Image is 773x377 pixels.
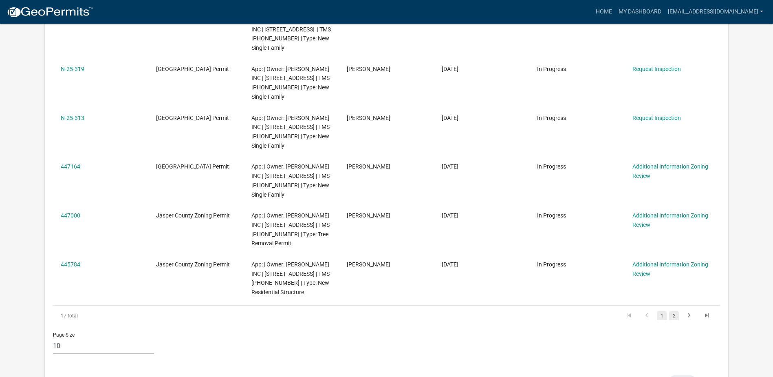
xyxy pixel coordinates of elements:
[668,309,680,323] li: page 2
[61,115,84,121] a: N-25-313
[632,66,681,72] a: Request Inspection
[442,212,458,219] span: 07/09/2025
[669,311,679,320] a: 2
[251,261,330,295] span: App: | Owner: D R HORTON INC | 653 CASTLE HILL Dr | TMS 091-02-00-146 | Type: New Residential Str...
[592,4,615,20] a: Home
[537,212,566,219] span: In Progress
[61,66,84,72] a: N-25-319
[347,212,390,219] span: Lisa Johnston
[251,163,330,197] span: App: | Owner: D R HORTON INC | 745 CASTLE HILL Dr | TMS 091-02-00-140 | Type: New Single Family
[657,311,667,320] a: 1
[442,66,458,72] span: 07/21/2025
[156,261,230,268] span: Jasper County Zoning Permit
[632,261,708,277] a: Additional Information Zoning Review
[442,163,458,170] span: 07/09/2025
[156,66,229,72] span: Jasper County Building Permit
[699,311,715,320] a: go to last page
[347,115,390,121] span: Lisa Johnston
[621,311,636,320] a: go to first page
[632,163,708,179] a: Additional Information Zoning Review
[442,115,458,121] span: 07/21/2025
[537,163,566,170] span: In Progress
[61,163,80,170] a: 447164
[665,4,766,20] a: [EMAIL_ADDRESS][DOMAIN_NAME]
[537,66,566,72] span: In Progress
[251,115,330,149] span: App: | Owner: D R HORTON INC | 801 CASTLE HILL Dr | TMS 091-02-00-136 | Type: New Single Family
[251,66,330,100] span: App: | Owner: D R HORTON INC | 767 CASTLE HILL Dr | TMS 091-02-00-138 | Type: New Single Family
[632,212,708,228] a: Additional Information Zoning Review
[61,261,80,268] a: 445784
[156,212,230,219] span: Jasper County Zoning Permit
[156,115,229,121] span: Jasper County Building Permit
[681,311,697,320] a: go to next page
[537,261,566,268] span: In Progress
[156,163,229,170] span: Jasper County Building Permit
[656,309,668,323] li: page 1
[53,306,185,326] div: 17 total
[347,163,390,170] span: Lisa Johnston
[615,4,665,20] a: My Dashboard
[251,212,330,246] span: App: | Owner: D R HORTON INC | 171 CASTLE HILL Dr | TMS 091-02-00-142 | Type: Tree Removal Permit
[251,17,331,51] span: App: | Owner: D R HORTON INC | 644 Settings Dr E | TMS 091-01-00-029 | Type: New Single Family
[347,261,390,268] span: Lisa Johnston
[632,115,681,121] a: Request Inspection
[639,311,654,320] a: go to previous page
[61,212,80,219] a: 447000
[442,261,458,268] span: 07/07/2025
[537,115,566,121] span: In Progress
[347,66,390,72] span: Lisa Johnston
